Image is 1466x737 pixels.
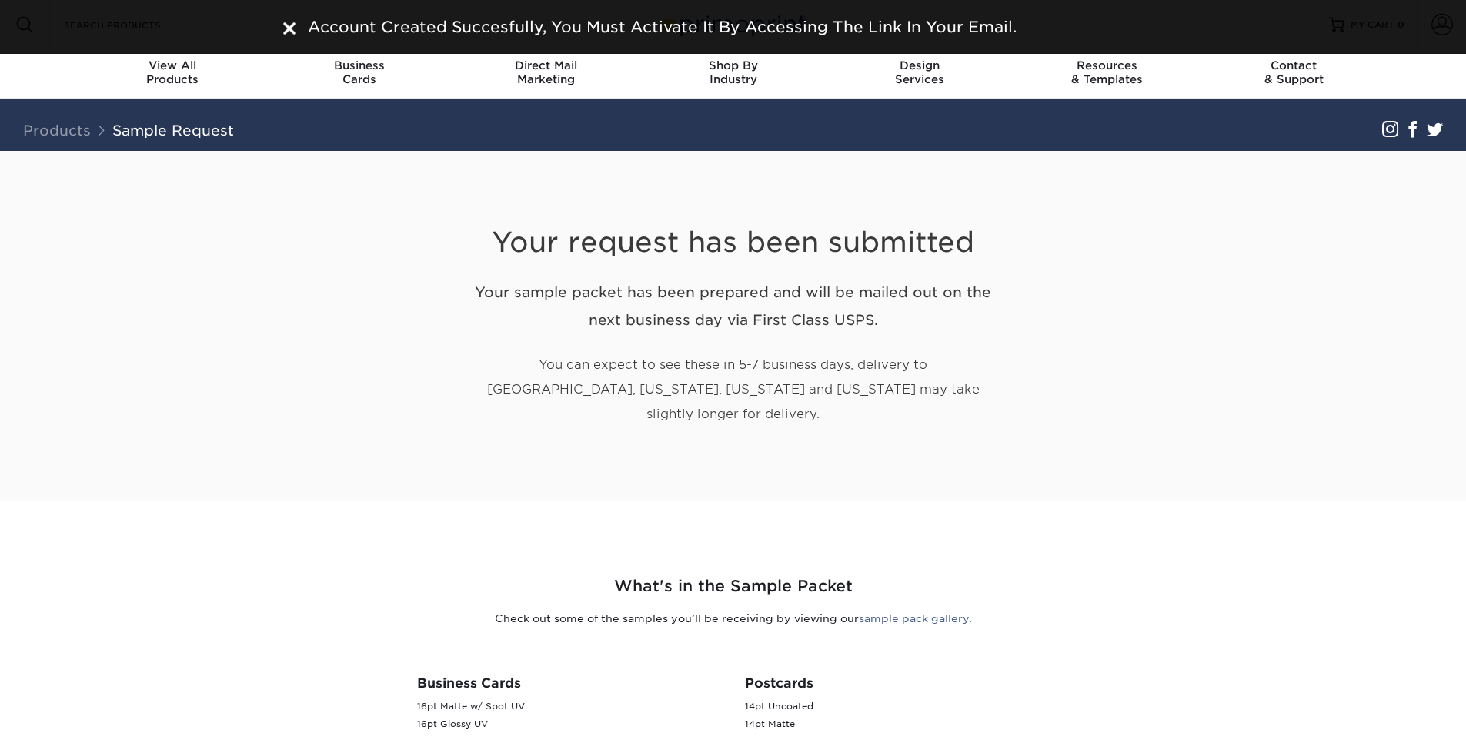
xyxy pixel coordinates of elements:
[859,612,969,625] a: sample pack gallery
[452,49,639,99] a: Direct MailMarketing
[283,575,1184,598] h2: What's in the Sample Packet
[1201,59,1388,72] span: Contact
[464,188,1003,260] h1: Your request has been submitted
[1014,49,1201,99] a: Resources& Templates
[112,122,234,139] a: Sample Request
[265,59,452,86] div: Cards
[417,675,722,691] h3: Business Cards
[452,59,639,86] div: Marketing
[23,122,91,139] a: Products
[464,353,1003,427] p: You can expect to see these in 5-7 business days, delivery to [GEOGRAPHIC_DATA], [US_STATE], [US_...
[827,59,1014,86] div: Services
[79,59,266,72] span: View All
[464,278,1003,335] h2: Your sample packet has been prepared and will be mailed out on the next business day via First Cl...
[1014,59,1201,72] span: Resources
[1201,59,1388,86] div: & Support
[827,59,1014,72] span: Design
[308,18,1017,36] span: Account Created Succesfully, You Must Activate It By Accessing The Link In Your Email.
[452,59,639,72] span: Direct Mail
[265,59,452,72] span: Business
[283,611,1184,626] p: Check out some of the samples you’ll be receiving by viewing our .
[827,49,1014,99] a: DesignServices
[639,59,827,86] div: Industry
[79,49,266,99] a: View AllProducts
[1014,59,1201,86] div: & Templates
[639,59,827,72] span: Shop By
[283,22,296,35] img: close
[639,49,827,99] a: Shop ByIndustry
[745,675,1050,691] h3: Postcards
[79,59,266,86] div: Products
[1201,49,1388,99] a: Contact& Support
[265,49,452,99] a: BusinessCards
